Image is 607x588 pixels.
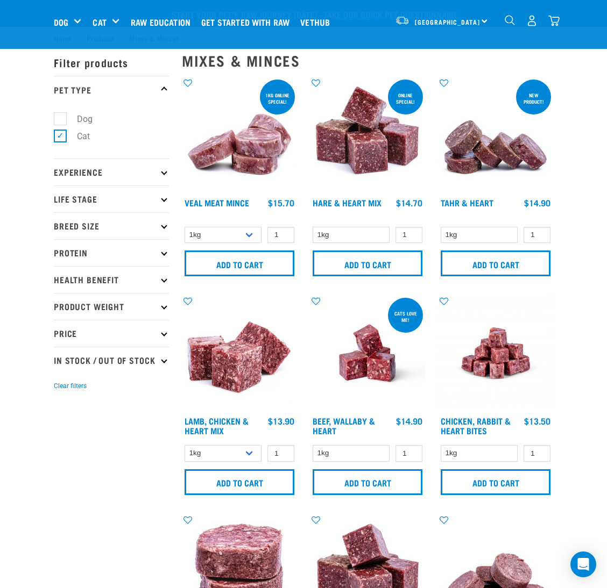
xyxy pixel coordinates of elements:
[441,418,511,433] a: Chicken, Rabbit & Heart Bites
[54,381,87,391] button: Clear filters
[185,200,249,205] a: Veal Meat Mince
[60,112,97,126] label: Dog
[548,15,560,26] img: home-icon@2x.png
[267,227,294,243] input: 1
[298,1,338,44] a: Vethub
[438,296,553,411] img: Chicken Rabbit Heart 1609
[524,227,550,243] input: 1
[54,239,169,266] p: Protein
[54,76,169,103] p: Pet Type
[54,185,169,212] p: Life Stage
[388,87,423,110] div: ONLINE SPECIAL!
[570,551,596,577] div: Open Intercom Messenger
[199,1,298,44] a: Get started with Raw
[441,250,550,276] input: Add to cart
[128,1,199,44] a: Raw Education
[268,198,294,207] div: $15.70
[54,293,169,320] p: Product Weight
[310,77,425,192] img: Pile Of Cubed Hare Heart For Pets
[396,416,422,426] div: $14.90
[313,250,422,276] input: Add to cart
[260,87,295,110] div: 1kg online special!
[438,77,553,192] img: 1093 Wallaby Heart Medallions 01
[185,469,294,495] input: Add to cart
[310,296,425,411] img: Raw Essentials 2024 July2572 Beef Wallaby Heart
[396,198,422,207] div: $14.70
[60,130,94,143] label: Cat
[313,418,375,433] a: Beef, Wallaby & Heart
[516,87,551,110] div: New product!
[524,416,550,426] div: $13.50
[182,77,297,192] img: 1160 Veal Meat Mince Medallions 01
[505,15,515,25] img: home-icon-1@2x.png
[441,469,550,495] input: Add to cart
[415,20,480,24] span: [GEOGRAPHIC_DATA]
[185,418,249,433] a: Lamb, Chicken & Heart Mix
[54,266,169,293] p: Health Benefit
[268,416,294,426] div: $13.90
[396,227,422,243] input: 1
[396,445,422,462] input: 1
[54,16,68,28] a: Dog
[267,445,294,462] input: 1
[313,200,382,205] a: Hare & Heart Mix
[93,16,106,28] a: Cat
[54,212,169,239] p: Breed Size
[54,159,169,185] p: Experience
[185,250,294,276] input: Add to cart
[524,445,550,462] input: 1
[182,296,297,411] img: 1124 Lamb Chicken Heart Mix 01
[313,469,422,495] input: Add to cart
[395,16,410,25] img: van-moving.png
[54,347,169,374] p: In Stock / Out Of Stock
[526,15,538,26] img: user.png
[182,52,553,69] h2: Mixes & Minces
[441,200,493,205] a: Tahr & Heart
[54,49,169,76] p: Filter products
[54,320,169,347] p: Price
[388,305,423,328] div: Cats love me!
[524,198,550,207] div: $14.90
